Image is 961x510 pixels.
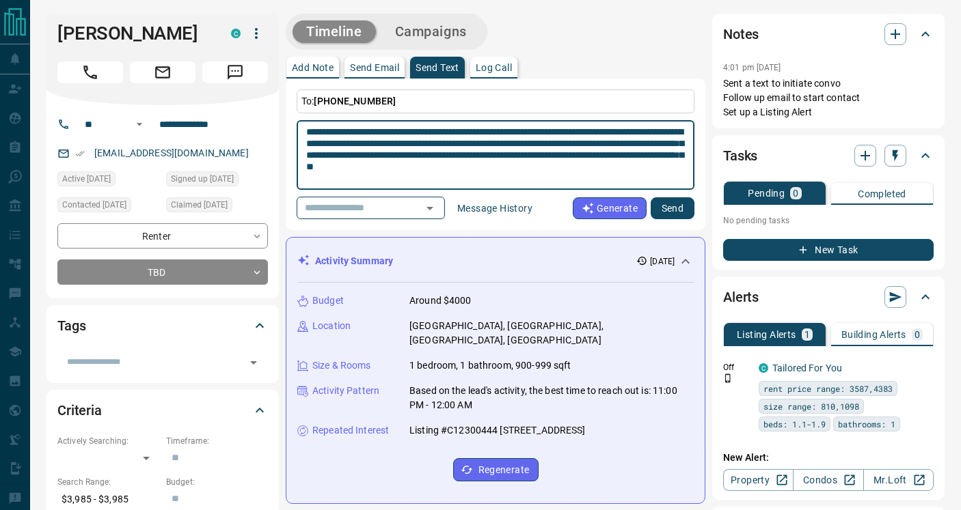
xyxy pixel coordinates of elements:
[94,147,249,158] a: [EMAIL_ADDRESS][DOMAIN_NAME]
[723,63,781,72] p: 4:01 pm [DATE]
[804,330,810,339] p: 1
[858,189,906,199] p: Completed
[409,423,586,438] p: Listing #C12300444 [STREET_ADDRESS]
[723,373,733,383] svg: Push Notification Only
[763,399,859,413] span: size range: 810,1098
[763,417,826,431] span: beds: 1.1-1.9
[651,197,694,219] button: Send
[381,20,481,43] button: Campaigns
[453,458,539,481] button: Regenerate
[62,172,111,186] span: Active [DATE]
[57,394,268,427] div: Criteria
[166,476,268,488] p: Budget:
[409,358,571,373] p: 1 bedroom, 1 bathroom, 900-999 sqft
[759,363,768,373] div: condos.ca
[171,172,234,186] span: Signed up [DATE]
[57,223,268,249] div: Renter
[166,171,268,190] div: Sat Aug 16 2025
[297,249,694,274] div: Activity Summary[DATE]
[723,239,934,261] button: New Task
[57,315,85,337] h2: Tags
[723,145,757,167] h2: Tasks
[75,149,85,158] svg: Email Verified
[723,361,750,373] p: Off
[292,63,334,72] p: Add Note
[838,417,895,431] span: bathrooms: 1
[57,435,159,447] p: Actively Searching:
[312,423,389,438] p: Repeated Interest
[915,330,920,339] p: 0
[573,197,647,219] button: Generate
[312,294,344,308] p: Budget
[723,451,934,465] p: New Alert:
[297,89,694,113] p: To:
[312,319,351,333] p: Location
[312,384,379,398] p: Activity Pattern
[202,61,268,83] span: Message
[723,469,794,491] a: Property
[763,382,893,395] span: rent price range: 3587,4383
[449,197,541,219] button: Message History
[793,188,798,198] p: 0
[57,23,211,44] h1: [PERSON_NAME]
[314,96,396,107] span: [PHONE_NUMBER]
[244,353,263,372] button: Open
[57,476,159,488] p: Search Range:
[723,286,759,308] h2: Alerts
[793,469,863,491] a: Condos
[312,358,371,373] p: Size & Rooms
[57,259,268,285] div: TBD
[748,188,785,198] p: Pending
[723,281,934,313] div: Alerts
[409,319,694,348] p: [GEOGRAPHIC_DATA], [GEOGRAPHIC_DATA], [GEOGRAPHIC_DATA], [GEOGRAPHIC_DATA]
[841,330,906,339] p: Building Alerts
[723,23,759,45] h2: Notes
[62,198,126,212] span: Contacted [DATE]
[171,198,228,212] span: Claimed [DATE]
[130,61,195,83] span: Email
[350,63,399,72] p: Send Email
[723,139,934,172] div: Tasks
[723,210,934,231] p: No pending tasks
[723,76,934,119] p: Sent a text to initiate convo Follow up email to start contact Set up a Listing Alert
[650,255,675,268] p: [DATE]
[723,18,934,51] div: Notes
[131,116,148,132] button: Open
[409,384,694,412] p: Based on the lead's activity, the best time to reach out is: 11:00 PM - 12:00 AM
[863,469,934,491] a: Mr.Loft
[416,63,459,72] p: Send Text
[409,294,472,308] p: Around $4000
[166,435,268,447] p: Timeframe:
[57,399,102,421] h2: Criteria
[772,363,842,373] a: Tailored For You
[476,63,512,72] p: Log Call
[57,309,268,342] div: Tags
[166,197,268,216] div: Sun Aug 17 2025
[737,330,796,339] p: Listing Alerts
[57,197,159,216] div: Sun Aug 17 2025
[57,171,159,190] div: Sat Aug 16 2025
[315,254,393,268] p: Activity Summary
[57,61,123,83] span: Call
[293,20,376,43] button: Timeline
[231,29,241,38] div: condos.ca
[420,199,439,218] button: Open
